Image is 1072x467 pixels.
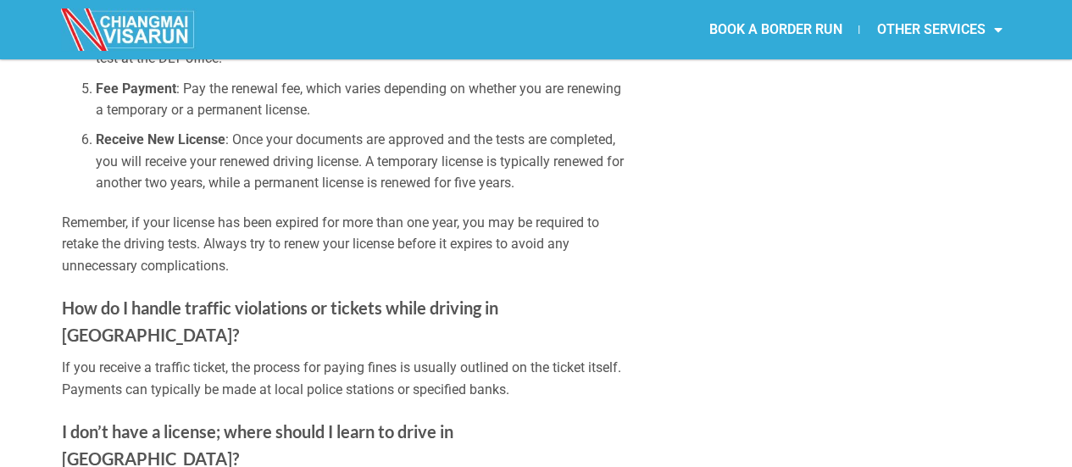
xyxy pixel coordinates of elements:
strong: Receive New License [96,131,225,147]
strong: Fee Payment [96,81,176,97]
strong: How do I handle traffic violations or tickets while driving in [GEOGRAPHIC_DATA]? [62,297,498,345]
nav: Menu [536,10,1019,49]
a: BOOK A BORDER RUN [692,10,858,49]
p: If you receive a traffic ticket, the process for paying fines is usually outlined on the ticket i... [62,357,625,400]
li: : Once your documents are approved and the tests are completed, you will receive your renewed dri... [96,129,625,194]
a: OTHER SERVICES [859,10,1019,49]
li: : Pay the renewal fee, which varies depending on whether you are renewing a temporary or a perman... [96,78,625,121]
p: Remember, if your license has been expired for more than one year, you may be required to retake ... [62,212,625,277]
